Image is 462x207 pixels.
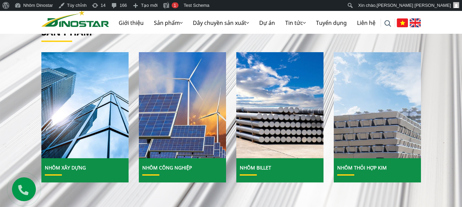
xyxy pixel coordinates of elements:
[377,3,451,8] span: [PERSON_NAME] [PERSON_NAME]
[41,9,109,27] a: Nhôm Dinostar
[352,12,381,34] a: Liên hệ
[236,52,323,158] img: Nhôm Billet
[138,52,226,158] img: Nhôm Công nghiệp
[174,3,176,8] span: 1
[41,52,129,159] a: Nhôm Xây dựng
[311,12,352,34] a: Tuyển dụng
[45,164,86,171] a: Nhôm Xây dựng
[337,164,387,171] a: Nhôm Thỏi hợp kim
[410,18,421,27] img: English
[142,164,192,171] a: Nhôm Công nghiệp
[384,20,391,27] img: search
[41,52,128,158] img: Nhôm Xây dựng
[139,52,226,159] a: Nhôm Công nghiệp
[254,12,280,34] a: Dự án
[240,164,271,171] a: Nhôm Billet
[280,12,311,34] a: Tin tức
[114,12,149,34] a: Giới thiệu
[397,18,408,27] img: Tiếng Việt
[188,12,254,34] a: Dây chuyền sản xuất
[333,52,421,158] img: Nhôm Thỏi hợp kim
[334,52,421,159] a: Nhôm Thỏi hợp kim
[41,10,109,27] img: Nhôm Dinostar
[149,12,188,34] a: Sản phẩm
